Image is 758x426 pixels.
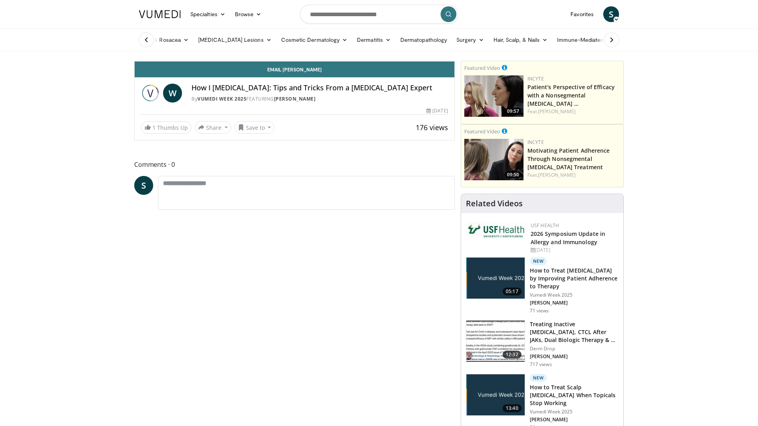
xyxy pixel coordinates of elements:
img: 9a42696c-b8e6-4c31-8e71-1a2eabe7eed5.jpg.150x105_q85_crop-smart_upscale.jpg [466,374,525,415]
div: Feat. [527,172,620,179]
a: Dermatitis [352,32,396,48]
img: 39505ded-af48-40a4-bb84-dee7792dcfd5.png.150x105_q85_crop-smart_upscale.jpg [464,139,523,180]
span: 12:32 [503,351,522,359]
a: Surgery [452,32,489,48]
span: 09:50 [505,171,522,178]
a: Specialties [186,6,230,22]
a: Dermatopathology [396,32,452,48]
p: 71 views [530,308,549,314]
a: W [163,84,182,103]
div: [DATE] [531,247,617,254]
img: Vumedi Week 2025 [141,84,160,103]
a: Email [PERSON_NAME] [135,62,454,77]
a: Immune-Mediated [552,32,616,48]
h3: How to Treat [MEDICAL_DATA] by Improving Patient Adherence to Therapy [530,267,619,290]
a: Incyte [527,75,544,82]
a: Favorites [566,6,599,22]
p: New [530,374,547,382]
a: 09:50 [464,139,523,180]
a: 1 Thumbs Up [141,121,191,134]
p: [PERSON_NAME] [530,353,619,360]
a: [MEDICAL_DATA] Lesions [193,32,276,48]
input: Search topics, interventions [300,5,458,24]
a: [PERSON_NAME] [538,172,576,178]
p: New [530,257,547,265]
a: USF Health [531,222,559,229]
p: [PERSON_NAME] [530,300,619,306]
img: 6ba8804a-8538-4002-95e7-a8f8012d4a11.png.150x105_q85_autocrop_double_scale_upscale_version-0.2.jpg [467,222,527,239]
small: Featured Video [464,64,500,71]
p: Vumedi Week 2025 [530,409,619,415]
a: 05:17 New How to Treat [MEDICAL_DATA] by Improving Patient Adherence to Therapy Vumedi Week 2025 ... [466,257,619,314]
span: 13:40 [503,404,522,412]
span: 05:17 [503,288,522,295]
a: 12:32 Treating Inactive [MEDICAL_DATA], CTCL After JAKs, Dual Biologic Therapy & … Derm Drop [PER... [466,320,619,368]
a: Vumedi Week 2025 [197,95,246,102]
p: 717 views [530,361,552,368]
a: [PERSON_NAME] [538,108,576,115]
a: Incyte [527,139,544,146]
a: Acne & Rosacea [134,32,193,48]
div: By FEATURING [191,95,448,103]
a: 09:57 [464,75,523,117]
a: Browse [230,6,266,22]
a: Hair, Scalp, & Nails [489,32,552,48]
a: [PERSON_NAME] [274,95,316,102]
p: [PERSON_NAME] [530,417,619,423]
p: Derm Drop [530,346,619,352]
a: S [603,6,619,22]
video-js: Video Player [135,61,454,62]
p: Vumedi Week 2025 [530,292,619,298]
span: 09:57 [505,108,522,115]
h3: How to Treat Scalp [MEDICAL_DATA] When Topicals Stop Working [530,383,619,407]
div: Feat. [527,108,620,115]
small: Featured Video [464,128,500,135]
span: Comments 0 [134,159,455,170]
a: Motivating Patient Adherence Through Nonsegmental [MEDICAL_DATA] Treatment [527,147,610,171]
a: 2026 Symposium Update in Allergy and Immunology [531,230,605,246]
div: [DATE] [426,107,448,114]
h4: Related Videos [466,199,523,208]
button: Share [195,121,231,134]
a: Cosmetic Dermatology [276,32,352,48]
h3: Treating Inactive [MEDICAL_DATA], CTCL After JAKs, Dual Biologic Therapy & … [530,320,619,344]
img: d738f5e2-ce1c-4c0d-8602-57100888be5a.150x105_q85_crop-smart_upscale.jpg [466,321,525,362]
a: Patient's Perspective of Efficacy with a Nonsegmental [MEDICAL_DATA] … [527,83,615,107]
button: Save to [235,121,275,134]
img: VuMedi Logo [139,10,181,18]
span: 176 views [416,123,448,132]
span: 1 [152,124,156,131]
img: 2c48d197-61e9-423b-8908-6c4d7e1deb64.png.150x105_q85_crop-smart_upscale.jpg [464,75,523,117]
img: 686d8672-2919-4606-b2e9-16909239eac7.jpg.150x105_q85_crop-smart_upscale.jpg [466,258,525,299]
a: S [134,176,153,195]
h4: How I [MEDICAL_DATA]: Tips and Tricks From a [MEDICAL_DATA] Expert [191,84,448,92]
